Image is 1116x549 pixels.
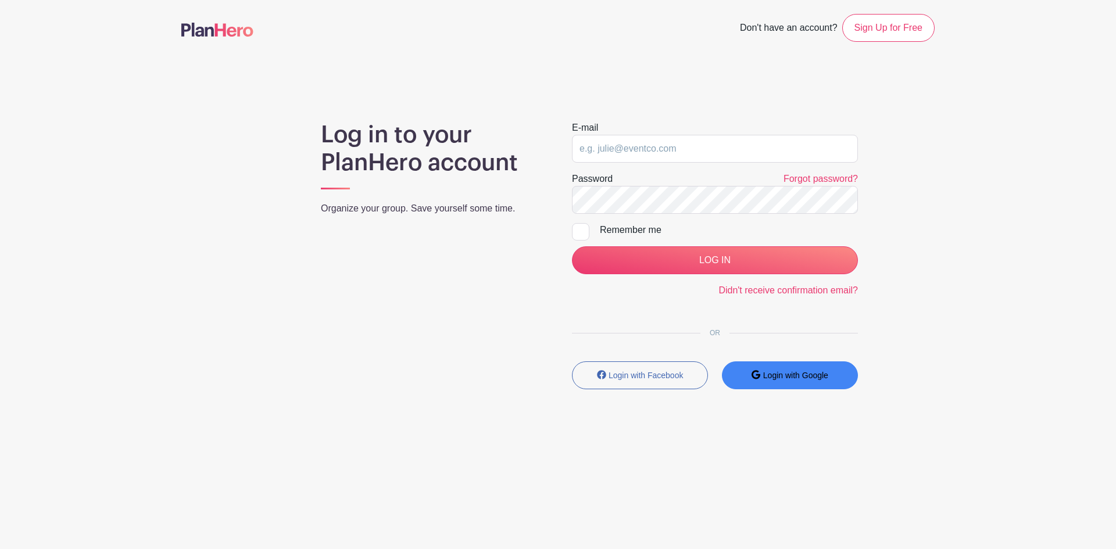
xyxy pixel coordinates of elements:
button: Login with Google [722,361,858,389]
p: Organize your group. Save yourself some time. [321,202,544,216]
img: logo-507f7623f17ff9eddc593b1ce0a138ce2505c220e1c5a4e2b4648c50719b7d32.svg [181,23,253,37]
span: OR [700,329,729,337]
div: Remember me [600,223,858,237]
span: Don't have an account? [740,16,838,42]
label: Password [572,172,613,186]
button: Login with Facebook [572,361,708,389]
input: LOG IN [572,246,858,274]
small: Login with Facebook [609,371,683,380]
label: E-mail [572,121,598,135]
a: Didn't receive confirmation email? [718,285,858,295]
a: Sign Up for Free [842,14,935,42]
h1: Log in to your PlanHero account [321,121,544,177]
small: Login with Google [763,371,828,380]
a: Forgot password? [784,174,858,184]
input: e.g. julie@eventco.com [572,135,858,163]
